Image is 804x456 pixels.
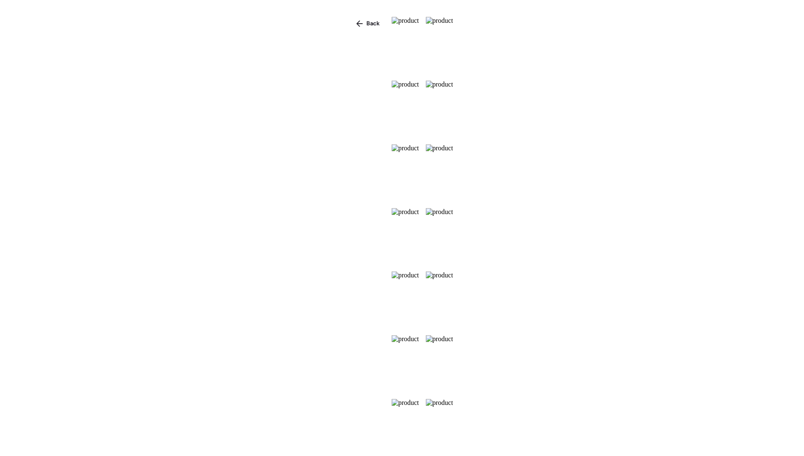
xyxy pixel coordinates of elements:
[392,335,419,392] img: product
[392,208,419,265] img: product
[392,271,419,328] img: product
[426,271,453,328] img: product
[426,399,453,456] img: product
[426,208,453,265] img: product
[392,399,419,456] img: product
[426,17,453,74] img: product
[392,17,419,74] img: product
[426,335,453,392] img: product
[366,19,380,28] span: Back
[426,144,453,201] img: product
[392,81,419,138] img: product
[392,144,419,201] img: product
[426,81,453,138] img: product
